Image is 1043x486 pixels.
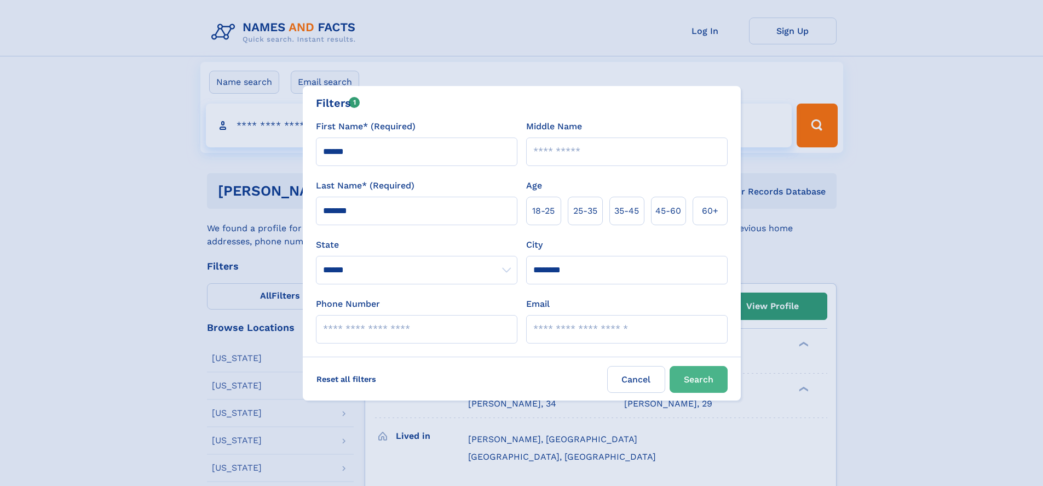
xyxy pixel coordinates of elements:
label: Email [526,298,550,311]
label: Cancel [607,366,665,393]
button: Search [670,366,728,393]
label: Age [526,179,542,192]
label: Middle Name [526,120,582,133]
label: State [316,238,517,251]
label: City [526,238,543,251]
label: Reset all filters [309,366,383,392]
label: Phone Number [316,298,380,311]
div: Filters [316,95,360,111]
label: First Name* (Required) [316,120,416,133]
span: 60+ [702,204,718,218]
label: Last Name* (Required) [316,179,414,192]
span: 35‑45 [614,204,639,218]
span: 25‑35 [573,204,597,218]
span: 18‑25 [532,204,555,218]
span: 45‑60 [655,204,681,218]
